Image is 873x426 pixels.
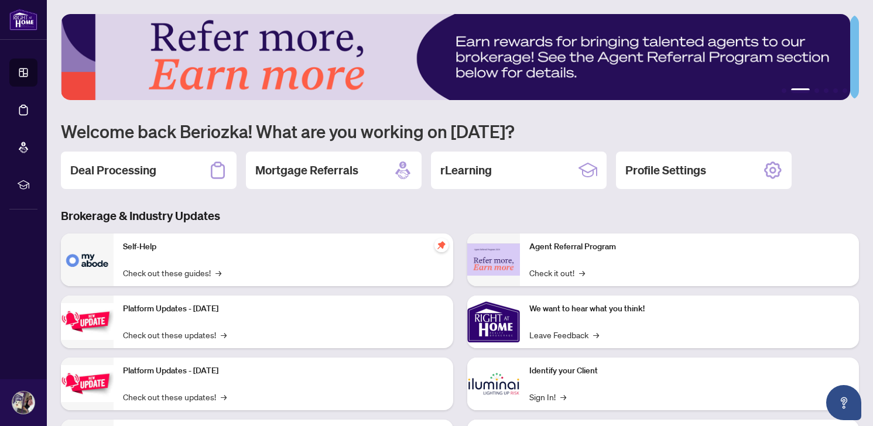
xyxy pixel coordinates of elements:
[70,162,156,178] h2: Deal Processing
[625,162,706,178] h2: Profile Settings
[61,365,114,402] img: Platform Updates - July 8, 2025
[123,390,227,403] a: Check out these updates!→
[123,303,444,315] p: Platform Updates - [DATE]
[529,390,566,403] a: Sign In!→
[255,162,358,178] h2: Mortgage Referrals
[440,162,492,178] h2: rLearning
[529,266,585,279] a: Check it out!→
[61,208,859,224] h3: Brokerage & Industry Updates
[579,266,585,279] span: →
[529,303,850,315] p: We want to hear what you think!
[61,233,114,286] img: Self-Help
[782,88,786,93] button: 1
[529,241,850,253] p: Agent Referral Program
[61,14,850,100] img: Slide 1
[434,238,449,252] span: pushpin
[529,365,850,377] p: Identify your Client
[123,328,227,341] a: Check out these updates!→
[9,9,37,30] img: logo
[61,303,114,340] img: Platform Updates - July 21, 2025
[467,296,520,348] img: We want to hear what you think!
[221,328,227,341] span: →
[123,241,444,253] p: Self-Help
[61,120,859,142] h1: Welcome back Beriozka! What are you working on [DATE]?
[814,88,819,93] button: 3
[215,266,221,279] span: →
[12,391,35,414] img: Profile Icon
[843,88,847,93] button: 6
[833,88,838,93] button: 5
[791,88,810,93] button: 2
[560,390,566,403] span: →
[123,266,221,279] a: Check out these guides!→
[467,243,520,276] img: Agent Referral Program
[529,328,599,341] a: Leave Feedback→
[826,385,861,420] button: Open asap
[467,358,520,410] img: Identify your Client
[824,88,829,93] button: 4
[593,328,599,341] span: →
[221,390,227,403] span: →
[123,365,444,377] p: Platform Updates - [DATE]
